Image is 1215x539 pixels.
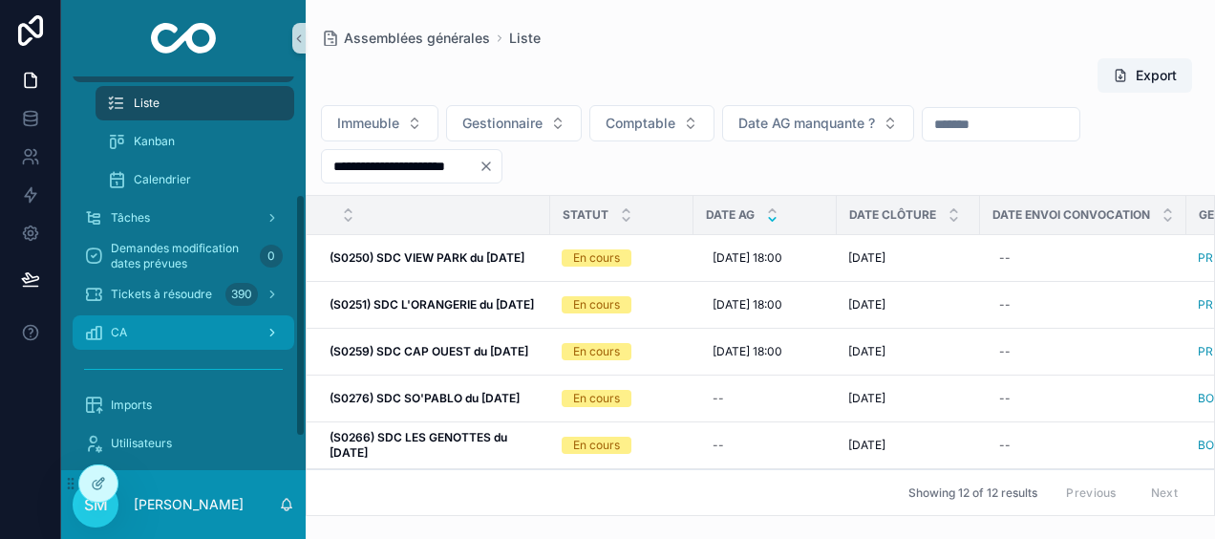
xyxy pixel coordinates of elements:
[330,391,539,406] a: (S0276) SDC SO'PABLO du [DATE]
[479,159,501,174] button: Clear
[573,437,620,454] div: En cours
[999,344,1011,359] div: --
[84,493,108,516] span: SM
[849,207,936,223] span: Date clôture
[705,430,825,461] a: --
[96,86,294,120] a: Liste
[321,29,490,48] a: Assemblées générales
[111,241,252,271] span: Demandes modification dates prévues
[562,343,682,360] a: En cours
[337,114,399,133] span: Immeuble
[134,134,175,149] span: Kanban
[848,438,885,453] span: [DATE]
[991,383,1175,414] a: --
[848,250,969,266] a: [DATE]
[73,201,294,235] a: Tâches
[509,29,541,48] a: Liste
[991,430,1175,461] a: --
[722,105,914,141] button: Select Button
[73,277,294,312] a: Tickets à résoudre390
[999,250,1011,266] div: --
[96,162,294,197] a: Calendrier
[705,290,825,320] a: [DATE] 18:00
[73,426,294,461] a: Utilisateurs
[134,96,160,111] span: Liste
[606,114,675,133] span: Comptable
[848,344,885,359] span: [DATE]
[96,124,294,159] a: Kanban
[225,283,258,306] div: 390
[446,105,582,141] button: Select Button
[848,391,885,406] span: [DATE]
[321,105,438,141] button: Select Button
[330,250,539,266] a: (S0250) SDC VIEW PARK du [DATE]
[991,290,1175,320] a: --
[713,297,782,313] span: [DATE] 18:00
[330,344,528,358] strong: (S0259) SDC CAP OUEST du [DATE]
[848,344,969,359] a: [DATE]
[991,336,1175,367] a: --
[848,297,969,313] a: [DATE]
[344,29,490,48] span: Assemblées générales
[848,391,969,406] a: [DATE]
[573,343,620,360] div: En cours
[991,243,1175,273] a: --
[61,76,306,470] div: scrollable content
[330,391,520,405] strong: (S0276) SDC SO'PABLO du [DATE]
[330,430,539,461] a: (S0266) SDC LES GENOTTES du [DATE]
[111,398,152,413] span: Imports
[573,296,620,313] div: En cours
[706,207,755,223] span: Date AG
[330,344,539,359] a: (S0259) SDC CAP OUEST du [DATE]
[999,438,1011,453] div: --
[999,391,1011,406] div: --
[1098,58,1192,93] button: Export
[848,438,969,453] a: [DATE]
[589,105,714,141] button: Select Button
[713,250,782,266] span: [DATE] 18:00
[562,437,682,454] a: En cours
[134,172,191,187] span: Calendrier
[573,390,620,407] div: En cours
[462,114,543,133] span: Gestionnaire
[573,249,620,267] div: En cours
[705,243,825,273] a: [DATE] 18:00
[73,239,294,273] a: Demandes modification dates prévues0
[848,297,885,313] span: [DATE]
[73,315,294,350] a: CA
[330,297,539,313] a: (S0251) SDC L'ORANGERIE du [DATE]
[992,207,1150,223] span: Date envoi convocation
[111,287,212,302] span: Tickets à résoudre
[713,344,782,359] span: [DATE] 18:00
[111,210,150,226] span: Tâches
[151,23,217,54] img: App logo
[330,250,524,265] strong: (S0250) SDC VIEW PARK du [DATE]
[134,495,244,514] p: [PERSON_NAME]
[260,245,283,268] div: 0
[330,297,534,312] strong: (S0251) SDC L'ORANGERIE du [DATE]
[705,336,825,367] a: [DATE] 18:00
[111,325,127,340] span: CA
[111,436,172,451] span: Utilisateurs
[908,485,1037,501] span: Showing 12 of 12 results
[848,250,885,266] span: [DATE]
[562,390,682,407] a: En cours
[73,388,294,422] a: Imports
[738,114,875,133] span: Date AG manquante ?
[563,207,608,223] span: Statut
[999,297,1011,313] div: --
[562,296,682,313] a: En cours
[330,430,510,460] strong: (S0266) SDC LES GENOTTES du [DATE]
[713,391,724,406] div: --
[562,249,682,267] a: En cours
[713,438,724,453] div: --
[705,383,825,414] a: --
